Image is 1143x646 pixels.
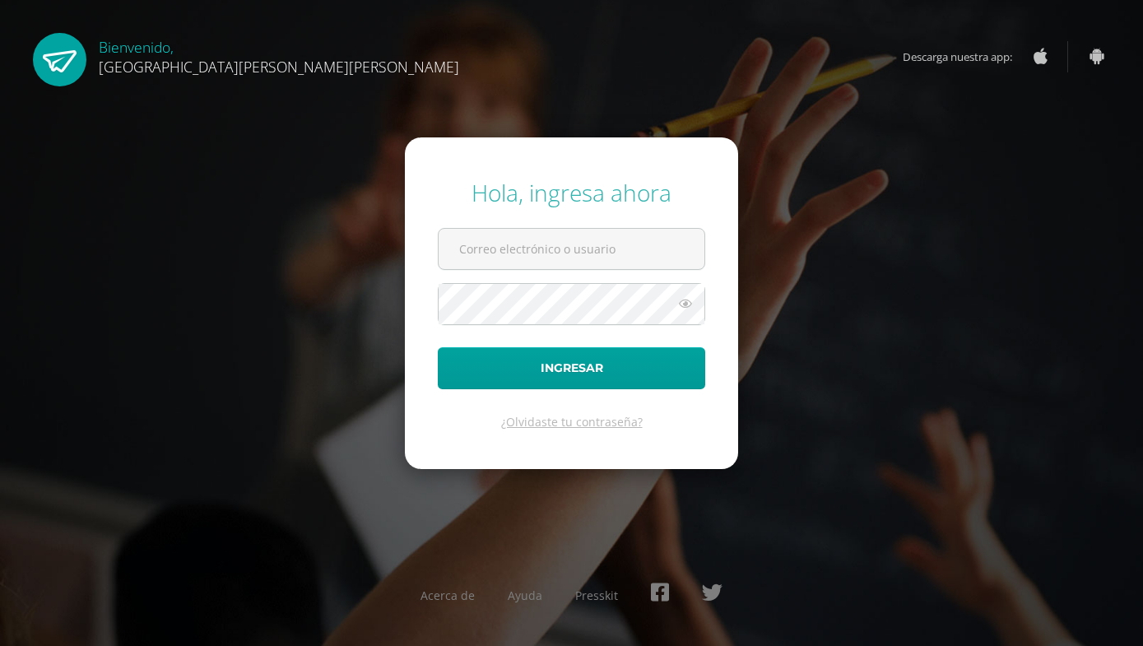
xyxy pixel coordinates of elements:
[99,33,459,77] div: Bienvenido,
[438,347,705,389] button: Ingresar
[99,57,459,77] span: [GEOGRAPHIC_DATA][PERSON_NAME][PERSON_NAME]
[439,229,704,269] input: Correo electrónico o usuario
[438,177,705,208] div: Hola, ingresa ahora
[508,588,542,603] a: Ayuda
[575,588,618,603] a: Presskit
[420,588,475,603] a: Acerca de
[501,414,643,430] a: ¿Olvidaste tu contraseña?
[903,41,1029,72] span: Descarga nuestra app:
